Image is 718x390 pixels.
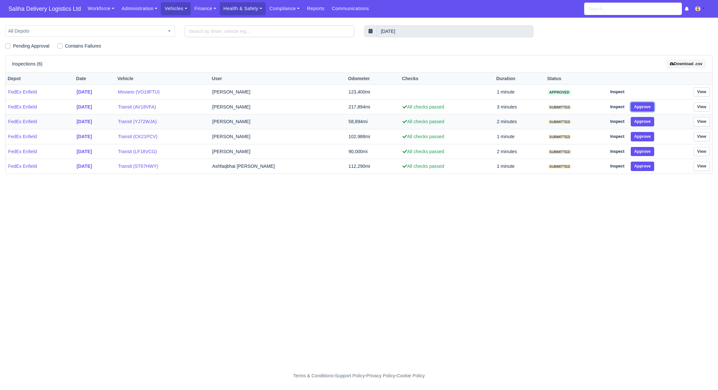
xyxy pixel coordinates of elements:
a: Transit (ST67HWY) [118,163,207,170]
a: Terms & Conditions [293,373,333,378]
a: Inspect [607,87,628,97]
span: submitted [548,120,572,124]
span: All checks passed [402,134,444,139]
td: Ashfaqbhai [PERSON_NAME] [210,159,346,174]
strong: [DATE] [77,89,92,94]
a: [DATE] [77,118,113,125]
button: Approve [631,132,655,141]
span: All checks passed [402,119,444,124]
a: View [694,87,710,97]
strong: [DATE] [77,164,92,169]
a: FedEx Enfield [8,163,71,170]
th: Depot [6,73,74,85]
span: All checks passed [402,164,444,169]
input: Search by driver, vehicle reg... [185,25,354,37]
th: Odometer [346,73,400,85]
a: View [694,147,710,156]
a: Transit (YJ72WJA) [118,118,207,125]
button: Approve [631,102,655,112]
span: Saliha Delivery Logistics Ltd [5,2,84,15]
td: 123,400mi [346,85,400,100]
a: Finance [191,2,220,15]
th: Vehicle [115,73,210,85]
a: Inspect [607,117,628,126]
th: Status [545,73,604,85]
strong: [DATE] [77,149,92,154]
a: Support Policy [335,373,365,378]
a: [DATE] [77,103,113,111]
a: Administration [118,2,161,15]
a: Movano (VO19FTU) [118,88,207,96]
td: 2 minutes [494,144,545,159]
a: Inspect [607,132,628,141]
button: Approve [631,147,655,156]
th: Date [74,73,115,85]
a: Inspect [607,162,628,171]
td: 1 minute [494,129,545,144]
div: - - - [174,372,545,380]
a: Transit (CK21PCV) [118,133,207,140]
button: Download .csv [666,59,706,69]
td: [PERSON_NAME] [210,144,346,159]
strong: [DATE] [77,119,92,124]
th: User [210,73,346,85]
a: Health & Safety [220,2,266,15]
td: 217,894mi [346,99,400,114]
td: 2 minutes [494,114,545,129]
a: [DATE] [77,133,113,140]
td: [PERSON_NAME] [210,129,346,144]
button: Approve [631,117,655,126]
label: Contains Failures [65,42,101,50]
th: Checks [400,73,494,85]
td: 3 minutes [494,99,545,114]
a: Cookie Policy [397,373,425,378]
a: [DATE] [77,163,113,170]
th: Duration [494,73,545,85]
iframe: Chat Widget [601,315,718,390]
strong: [DATE] [77,134,92,139]
a: Vehicles [161,2,191,15]
a: FedEx Enfield [8,103,71,111]
td: 90,000mi [346,144,400,159]
a: Compliance [266,2,303,15]
a: [DATE] [77,88,113,96]
span: submitted [548,135,572,139]
a: View [694,117,710,126]
a: Reports [303,2,328,15]
input: Search... [584,3,682,15]
a: View [694,132,710,141]
a: Communications [328,2,373,15]
span: All Depots [6,27,175,35]
td: [PERSON_NAME] [210,114,346,129]
span: approved [548,90,571,95]
span: submitted [548,105,572,110]
a: FedEx Enfield [8,148,71,155]
a: Transit (AV18VFA) [118,103,207,111]
td: [PERSON_NAME] [210,99,346,114]
h6: Inspections (6) [12,61,42,67]
span: All checks passed [402,104,444,109]
a: Inspect [607,147,628,156]
a: Transit (LF18VCG) [118,148,207,155]
span: submitted [548,164,572,169]
strong: [DATE] [77,104,92,109]
a: Privacy Policy [366,373,395,378]
td: 1 minute [494,85,545,100]
a: View [694,162,710,171]
a: FedEx Enfield [8,133,71,140]
a: Workforce [84,2,118,15]
td: 58,894mi [346,114,400,129]
span: All checks passed [402,149,444,154]
a: Inspect [607,102,628,112]
a: [DATE] [77,148,113,155]
a: FedEx Enfield [8,118,71,125]
label: Pending Approval [13,42,49,50]
a: FedEx Enfield [8,88,71,96]
span: All Depots [5,25,175,37]
td: 1 minute [494,159,545,174]
span: submitted [548,150,572,154]
td: 102,988mi [346,129,400,144]
button: Approve [631,162,655,171]
td: [PERSON_NAME] [210,85,346,100]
